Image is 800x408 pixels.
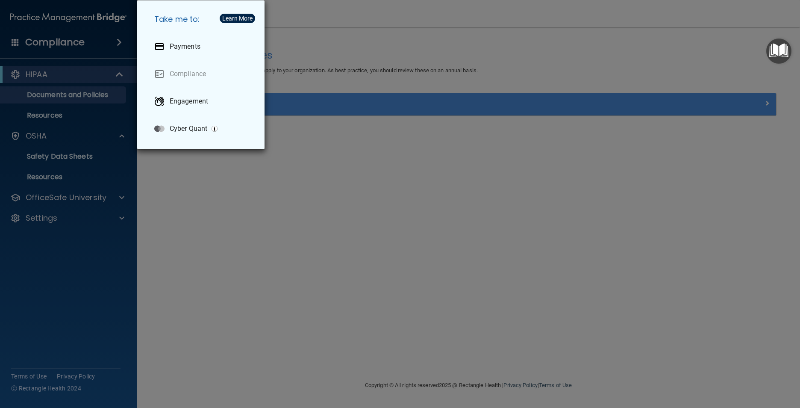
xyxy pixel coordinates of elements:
[766,38,791,64] button: Open Resource Center
[147,117,258,141] a: Cyber Quant
[220,14,255,23] button: Learn More
[170,97,208,106] p: Engagement
[170,124,207,133] p: Cyber Quant
[170,42,200,51] p: Payments
[147,35,258,59] a: Payments
[222,15,253,21] div: Learn More
[147,89,258,113] a: Engagement
[147,7,258,31] h5: Take me to:
[757,349,790,381] iframe: Drift Widget Chat Controller
[147,62,258,86] a: Compliance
